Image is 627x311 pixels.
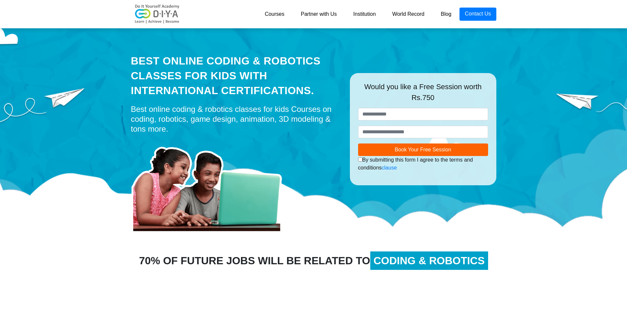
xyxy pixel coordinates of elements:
div: Best Online Coding & Robotics Classes for kids with International Certifications. [131,54,340,98]
img: logo-v2.png [131,4,184,24]
button: Book Your Free Session [358,143,488,156]
img: home-prod.png [131,137,289,233]
div: By submitting this form I agree to the terms and conditions [358,156,488,172]
span: Book Your Free Session [395,147,451,152]
a: Contact Us [459,8,496,21]
div: Would you like a Free Session worth Rs.750 [358,81,488,108]
a: Courses [256,8,293,21]
a: Blog [432,8,459,21]
a: Partner with Us [293,8,345,21]
a: Institution [345,8,384,21]
div: 70% OF FUTURE JOBS WILL BE RELATED TO [126,253,501,269]
span: CODING & ROBOTICS [370,251,488,270]
div: Best online coding & robotics classes for kids Courses on coding, robotics, game design, animatio... [131,104,340,134]
a: World Record [384,8,433,21]
a: clause [382,165,397,170]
